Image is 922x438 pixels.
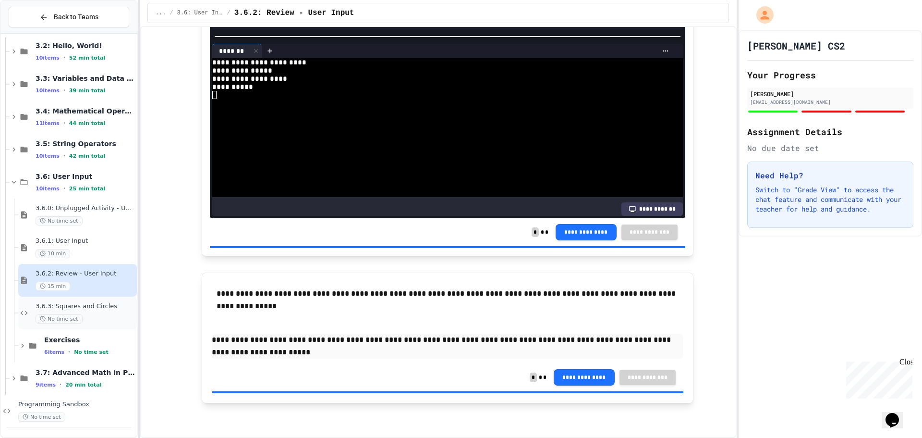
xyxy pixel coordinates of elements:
[36,382,56,388] span: 9 items
[18,400,135,409] span: Programming Sandbox
[44,349,64,355] span: 6 items
[44,336,135,344] span: Exercises
[36,120,60,126] span: 11 items
[842,358,912,399] iframe: chat widget
[69,120,105,126] span: 44 min total
[68,348,70,356] span: •
[170,9,173,17] span: /
[36,172,135,181] span: 3.6: User Input
[60,381,61,388] span: •
[63,119,65,127] span: •
[746,4,776,26] div: My Account
[755,185,905,214] p: Switch to "Grade View" to access the chat feature and communicate with your teacher for help and ...
[36,237,135,245] span: 3.6.1: User Input
[36,186,60,192] span: 10 items
[36,153,60,159] span: 10 items
[747,142,913,154] div: No due date set
[54,12,98,22] span: Back to Teams
[36,302,135,311] span: 3.6.3: Squares and Circles
[74,349,109,355] span: No time set
[4,4,66,61] div: Chat with us now!Close
[63,54,65,62] span: •
[36,249,70,258] span: 10 min
[65,382,101,388] span: 20 min total
[18,413,65,422] span: No time set
[9,7,129,27] button: Back to Teams
[69,55,105,61] span: 52 min total
[36,204,135,213] span: 3.6.0: Unplugged Activity - User Input
[36,368,135,377] span: 3.7: Advanced Math in Python
[234,7,354,19] span: 3.6.2: Review - User Input
[36,55,60,61] span: 10 items
[36,139,135,148] span: 3.5: String Operators
[36,41,135,50] span: 3.2: Hello, World!
[36,314,83,324] span: No time set
[69,88,105,94] span: 39 min total
[747,125,913,138] h2: Assignment Details
[882,400,912,428] iframe: chat widget
[36,216,83,225] span: No time set
[156,9,166,17] span: ...
[69,153,105,159] span: 42 min total
[177,9,223,17] span: 3.6: User Input
[36,270,135,278] span: 3.6.2: Review - User Input
[750,99,910,106] div: [EMAIL_ADDRESS][DOMAIN_NAME]
[750,89,910,98] div: [PERSON_NAME]
[747,68,913,82] h2: Your Progress
[227,9,230,17] span: /
[755,170,905,181] h3: Need Help?
[36,282,70,291] span: 15 min
[63,87,65,94] span: •
[36,74,135,83] span: 3.3: Variables and Data Types
[69,186,105,192] span: 25 min total
[36,88,60,94] span: 10 items
[63,152,65,160] span: •
[36,107,135,115] span: 3.4: Mathematical Operators
[63,185,65,192] span: •
[747,39,845,52] h1: [PERSON_NAME] CS2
